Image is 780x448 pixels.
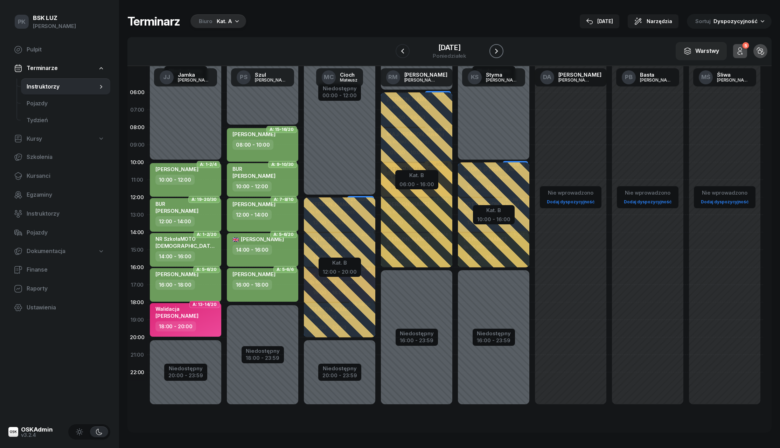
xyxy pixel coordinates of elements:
[232,271,276,278] span: [PERSON_NAME]
[21,433,53,437] div: v3.2.4
[621,188,674,197] div: Nie wprowadzono
[640,72,674,77] div: Basta
[477,331,511,336] div: Niedostępny
[323,258,357,267] div: Kat. B
[27,45,105,54] span: Pulpit
[316,68,363,86] a: MCCiochMateusz
[404,78,438,82] div: [PERSON_NAME]
[471,74,479,80] span: KS
[693,68,756,86] a: MŚŚliwa[PERSON_NAME]
[127,294,147,311] div: 18:00
[27,171,105,181] span: Kursanci
[535,68,607,86] a: DA[PERSON_NAME][PERSON_NAME]
[232,173,276,179] span: [PERSON_NAME]
[27,265,105,274] span: Finanse
[274,199,294,200] span: A: 7-8/10
[698,187,751,208] button: Nie wprowadzonoDodaj dyspozycyjność
[246,348,280,353] div: Niedostępny
[127,241,147,259] div: 15:00
[127,329,147,346] div: 20:00
[188,14,246,28] button: BiuroKat. A
[400,331,434,336] div: Niedostępny
[168,371,203,378] div: 20:00 - 23:59
[322,371,357,378] div: 20:00 - 23:59
[687,14,772,29] button: Sortuj Dyspozycyjność
[8,168,110,184] a: Kursanci
[477,336,511,343] div: 16:00 - 23:59
[8,243,110,259] a: Dokumentacja
[27,190,105,199] span: Egzaminy
[154,68,217,86] a: JJJamka[PERSON_NAME]
[199,17,213,26] div: Biuro
[8,224,110,241] a: Pojazdy
[27,247,65,256] span: Dokumentacja
[477,329,511,345] button: Niedostępny16:00 - 23:59
[616,68,679,86] a: PBBasta[PERSON_NAME]
[200,164,217,165] span: A: 1-2/4
[733,44,747,58] button: 5
[324,74,334,80] span: MC
[717,72,751,77] div: Śliwa
[381,68,453,86] a: RM[PERSON_NAME][PERSON_NAME]
[399,171,434,187] button: Kat. B06:00 - 16:00
[127,346,147,364] div: 21:00
[21,78,110,95] a: Instruktorzy
[232,245,272,255] div: 14:00 - 16:00
[232,236,239,243] span: 🇬🇧
[8,280,110,297] a: Raporty
[232,201,276,208] span: [PERSON_NAME]
[155,313,199,319] span: [PERSON_NAME]
[255,72,288,77] div: Szul
[127,119,147,136] div: 08:00
[340,78,357,82] div: Mateusz
[713,18,758,24] span: Dyspozycyjność
[33,22,76,31] div: [PERSON_NAME]
[544,187,597,208] button: Nie wprowadzonoDodaj dyspozycyjność
[742,42,749,49] div: 5
[8,427,18,437] img: logo-xs@2x.png
[273,234,294,235] span: A: 5-6/20
[462,68,525,86] a: KSStyrna[PERSON_NAME]
[271,164,294,165] span: A: 9-10/30
[21,95,110,112] a: Pojazdy
[232,166,276,172] div: BUR
[178,78,211,82] div: [PERSON_NAME]
[27,64,57,73] span: Terminarze
[558,78,592,82] div: [PERSON_NAME]
[695,17,712,26] span: Sortuj
[8,299,110,316] a: Ustawienia
[323,267,357,275] div: 12:00 - 20:00
[8,60,110,76] a: Terminarze
[8,205,110,222] a: Instruktorzy
[8,187,110,203] a: Egzaminy
[155,271,199,278] span: [PERSON_NAME]
[544,198,597,206] a: Dodaj dyspozycyjność
[246,353,280,361] div: 18:00 - 23:59
[178,72,211,77] div: Jamka
[127,171,147,189] div: 11:00
[621,187,674,208] button: Nie wprowadzonoDodaj dyspozycyjność
[400,336,434,343] div: 16:00 - 23:59
[155,216,195,226] div: 12:00 - 14:00
[155,201,199,207] div: BUR
[322,86,357,91] div: Niedostępny
[127,276,147,294] div: 17:00
[127,259,147,276] div: 16:00
[683,47,719,56] div: Warstwy
[8,261,110,278] a: Finanse
[193,304,217,305] span: A: 13-14/20
[388,74,398,80] span: RM
[155,175,195,185] div: 10:00 - 12:00
[127,136,147,154] div: 09:00
[399,171,434,180] div: Kat. B
[232,131,276,138] span: [PERSON_NAME]
[27,153,105,162] span: Szkolenia
[217,17,232,26] div: Kat. A
[27,284,105,293] span: Raporty
[340,72,357,77] div: Cioch
[191,199,217,200] span: A: 19-20/30
[21,112,110,129] a: Tydzień
[127,15,180,28] h1: Terminarz
[27,99,105,108] span: Pojazdy
[676,42,727,60] button: Warstwy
